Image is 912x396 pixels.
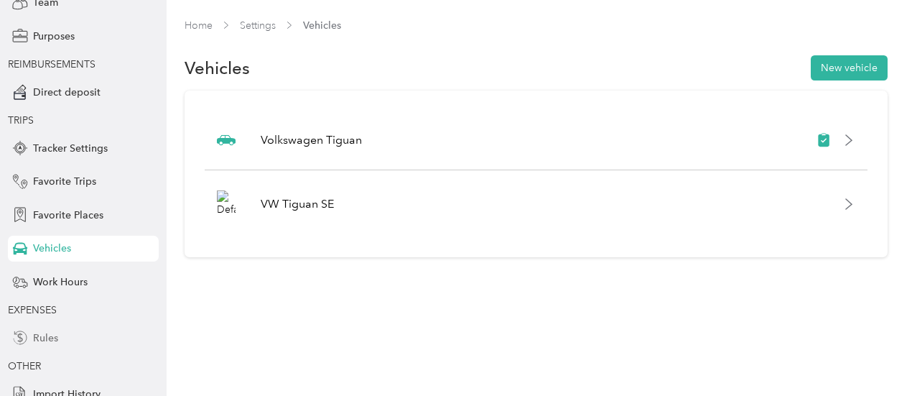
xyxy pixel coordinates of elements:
[33,241,71,256] span: Vehicles
[33,208,103,223] span: Favorite Places
[240,19,276,32] a: Settings
[33,29,75,44] span: Purposes
[8,58,96,70] span: REIMBURSEMENTS
[33,141,108,156] span: Tracker Settings
[33,331,58,346] span: Rules
[185,19,213,32] a: Home
[33,174,96,189] span: Favorite Trips
[832,316,912,396] iframe: Everlance-gr Chat Button Frame
[261,195,334,213] p: VW Tiguan SE
[261,132,362,149] p: Volkswagen Tiguan
[811,55,888,80] button: New vehicle
[303,18,341,33] span: Vehicles
[185,60,250,75] h1: Vehicles
[8,360,41,372] span: OTHER
[217,131,236,149] img: Sedan
[8,304,57,316] span: EXPENSES
[217,190,236,217] img: Default
[8,114,34,126] span: TRIPS
[33,85,101,100] span: Direct deposit
[33,275,88,290] span: Work Hours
